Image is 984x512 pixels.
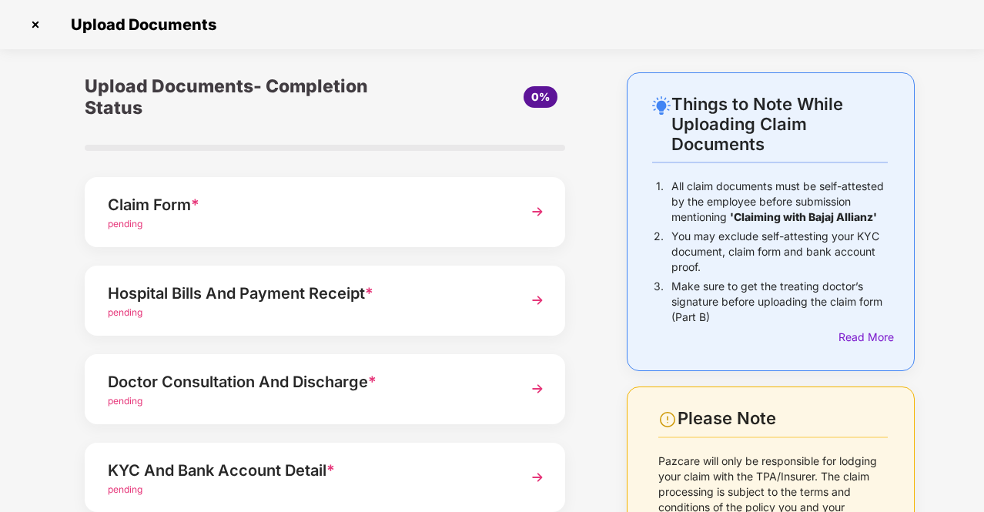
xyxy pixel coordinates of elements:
span: pending [108,395,142,407]
div: Doctor Consultation And Discharge [108,370,506,394]
p: 1. [656,179,664,225]
img: svg+xml;base64,PHN2ZyBpZD0iQ3Jvc3MtMzJ4MzIiIHhtbG5zPSJodHRwOi8vd3d3LnczLm9yZy8yMDAwL3N2ZyIgd2lkdG... [23,12,48,37]
p: All claim documents must be self-attested by the employee before submission mentioning [671,179,888,225]
img: svg+xml;base64,PHN2ZyBpZD0iTmV4dCIgeG1sbnM9Imh0dHA6Ly93d3cudzMub3JnLzIwMDAvc3ZnIiB3aWR0aD0iMzYiIG... [524,463,551,491]
p: 2. [654,229,664,275]
p: You may exclude self-attesting your KYC document, claim form and bank account proof. [671,229,888,275]
div: Things to Note While Uploading Claim Documents [671,94,888,154]
div: KYC And Bank Account Detail [108,458,506,483]
p: Make sure to get the treating doctor’s signature before uploading the claim form (Part B) [671,279,888,325]
img: svg+xml;base64,PHN2ZyBpZD0iTmV4dCIgeG1sbnM9Imh0dHA6Ly93d3cudzMub3JnLzIwMDAvc3ZnIiB3aWR0aD0iMzYiIG... [524,375,551,403]
img: svg+xml;base64,PHN2ZyBpZD0iV2FybmluZ18tXzI0eDI0IiBkYXRhLW5hbWU9Ildhcm5pbmcgLSAyNHgyNCIgeG1sbnM9Im... [658,410,677,429]
div: Hospital Bills And Payment Receipt [108,281,506,306]
span: Upload Documents [55,15,224,34]
img: svg+xml;base64,PHN2ZyB4bWxucz0iaHR0cDovL3d3dy53My5vcmcvMjAwMC9zdmciIHdpZHRoPSIyNC4wOTMiIGhlaWdodD... [652,96,671,115]
img: svg+xml;base64,PHN2ZyBpZD0iTmV4dCIgeG1sbnM9Imh0dHA6Ly93d3cudzMub3JnLzIwMDAvc3ZnIiB3aWR0aD0iMzYiIG... [524,198,551,226]
div: Read More [838,329,888,346]
span: 0% [531,90,550,103]
b: 'Claiming with Bajaj Allianz' [730,210,877,223]
span: pending [108,484,142,495]
div: Upload Documents- Completion Status [85,72,405,122]
div: Claim Form [108,192,506,217]
p: 3. [654,279,664,325]
span: pending [108,306,142,318]
img: svg+xml;base64,PHN2ZyBpZD0iTmV4dCIgeG1sbnM9Imh0dHA6Ly93d3cudzMub3JnLzIwMDAvc3ZnIiB3aWR0aD0iMzYiIG... [524,286,551,314]
span: pending [108,218,142,229]
div: Please Note [678,408,888,429]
